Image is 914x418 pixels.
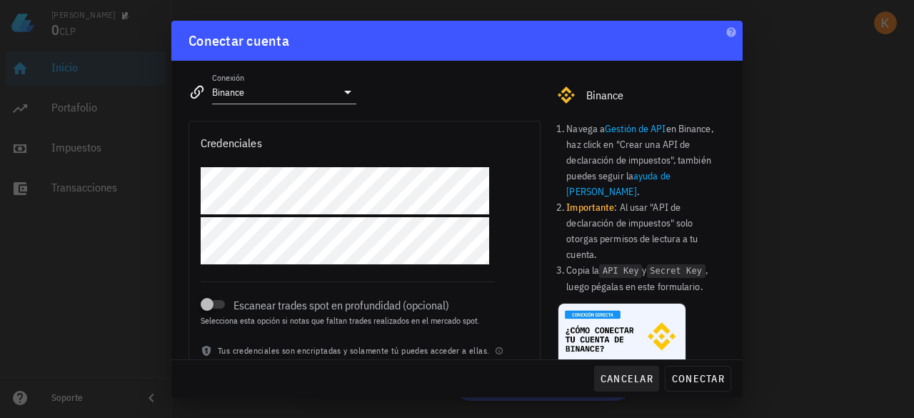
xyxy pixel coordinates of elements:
[647,264,705,278] code: Secret Key
[201,133,262,153] div: Credenciales
[586,89,725,102] div: Binance
[605,122,666,135] a: Gestión de API
[233,298,494,312] label: Escanear trades spot en profundidad (opcional)
[671,372,725,385] span: conectar
[600,372,653,385] span: cancelar
[201,317,494,325] div: Selecciona esta opción si notas que faltan trades realizados en el mercado spot.
[566,121,725,199] li: Navega a en Binance, haz click en "Crear una API de declaración de impuestos", también puedes seg...
[599,264,642,278] code: API Key
[594,366,659,392] button: cancelar
[212,72,244,83] label: Conexión
[566,201,614,214] b: Importante
[566,199,725,262] li: : Al usar "API de declaración de impuestos" solo otorgas permisos de lectura a tu cuenta.
[189,344,540,369] div: Tus credenciales son encriptadas y solamente tú puedes acceder a ellas.
[566,262,725,294] li: Copia la y , luego pégalas en este formulario.
[665,366,731,392] button: conectar
[189,29,289,52] div: Conectar cuenta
